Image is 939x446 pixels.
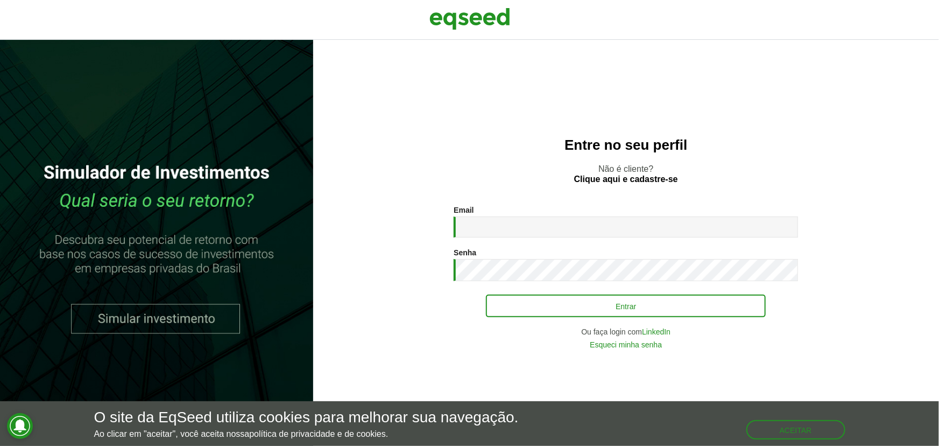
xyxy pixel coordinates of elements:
[454,206,474,214] label: Email
[590,341,662,349] a: Esqueci minha senha
[94,429,519,439] p: Ao clicar em "aceitar", você aceita nossa .
[454,328,798,336] div: Ou faça login com
[429,5,510,32] img: EqSeed Logo
[454,249,476,256] label: Senha
[335,164,917,184] p: Não é cliente?
[335,137,917,153] h2: Entre no seu perfil
[94,409,519,426] h5: O site da EqSeed utiliza cookies para melhorar sua navegação.
[746,420,845,440] button: Aceitar
[574,175,678,184] a: Clique aqui e cadastre-se
[486,295,766,317] button: Entrar
[642,328,670,336] a: LinkedIn
[249,430,386,438] a: política de privacidade e de cookies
